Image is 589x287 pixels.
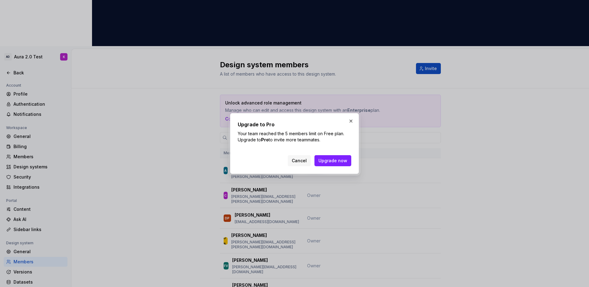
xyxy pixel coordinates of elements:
span: Upgrade now [318,158,347,164]
button: Cancel [288,155,311,166]
button: Upgrade now [314,155,351,166]
strong: Pro [261,137,269,142]
p: Your team reached the 5 members limit on Free plan. Upgrade to to invite more teammates. [238,131,351,143]
span: Cancel [292,158,307,164]
h2: Upgrade to Pro [238,121,351,128]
